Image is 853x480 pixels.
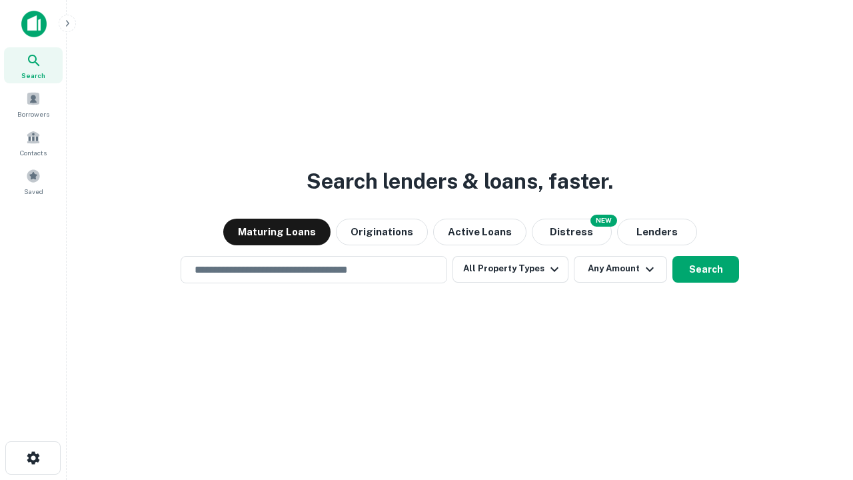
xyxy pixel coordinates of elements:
img: capitalize-icon.png [21,11,47,37]
span: Contacts [20,147,47,158]
h3: Search lenders & loans, faster. [307,165,613,197]
button: Search [672,256,739,283]
button: Any Amount [574,256,667,283]
iframe: Chat Widget [786,373,853,437]
a: Borrowers [4,86,63,122]
span: Borrowers [17,109,49,119]
span: Saved [24,186,43,197]
a: Contacts [4,125,63,161]
a: Search [4,47,63,83]
a: Saved [4,163,63,199]
div: NEW [590,215,617,227]
span: Search [21,70,45,81]
button: Lenders [617,219,697,245]
button: Active Loans [433,219,526,245]
button: Search distressed loans with lien and other non-mortgage details. [532,219,612,245]
button: Originations [336,219,428,245]
button: Maturing Loans [223,219,331,245]
button: All Property Types [452,256,568,283]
